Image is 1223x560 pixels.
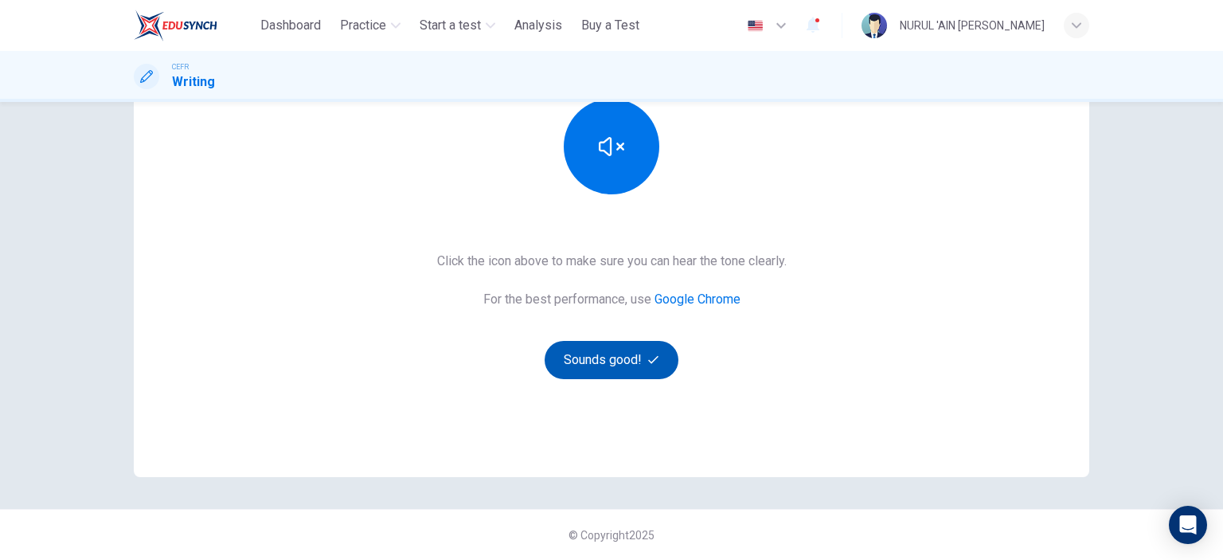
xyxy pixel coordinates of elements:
button: Buy a Test [575,11,646,40]
span: Dashboard [260,16,321,35]
a: Google Chrome [654,292,740,307]
button: Practice [334,11,407,40]
span: Analysis [514,16,562,35]
span: Buy a Test [581,16,639,35]
img: en [745,20,765,32]
button: Dashboard [254,11,327,40]
img: Profile picture [862,13,887,38]
button: Start a test [413,11,502,40]
button: Analysis [508,11,569,40]
button: Sounds good! [545,341,678,379]
a: ELTC logo [134,10,254,41]
h1: Writing [172,72,215,92]
span: © Copyright 2025 [569,529,654,542]
span: CEFR [172,61,189,72]
h6: For the best performance, use [483,290,740,309]
span: Start a test [420,16,481,35]
div: NURUL 'AIN [PERSON_NAME] [900,16,1045,35]
div: Open Intercom Messenger [1169,506,1207,544]
img: ELTC logo [134,10,217,41]
span: Practice [340,16,386,35]
h6: Click the icon above to make sure you can hear the tone clearly. [437,252,787,271]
